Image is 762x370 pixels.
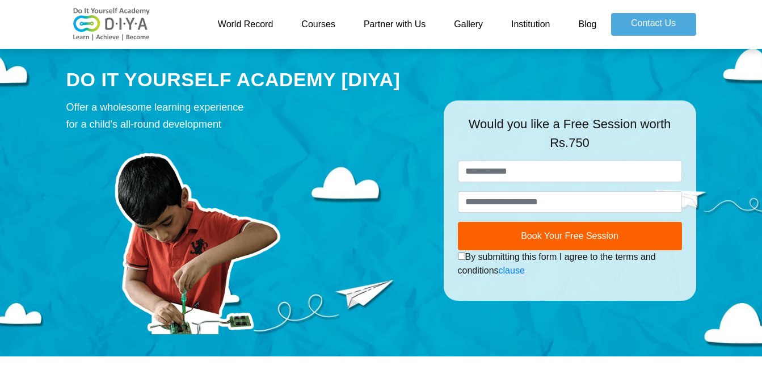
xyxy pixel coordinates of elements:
a: World Record [204,13,288,36]
a: Blog [564,13,611,36]
div: By submitting this form I agree to the terms and conditions [458,250,682,277]
a: Gallery [440,13,497,36]
a: Courses [287,13,350,36]
a: Partner with Us [350,13,440,36]
div: Would you like a Free Session worth Rs.750 [458,115,682,161]
div: DO IT YOURSELF ACADEMY [DIYA] [66,66,427,94]
span: Book Your Free Session [521,231,618,241]
a: Institution [497,13,564,36]
img: course-prod.png [66,138,327,334]
button: Book Your Free Session [458,222,682,250]
a: clause [499,266,525,275]
a: Contact Us [611,13,696,36]
div: Offer a wholesome learning experience for a child's all-round development [66,99,427,133]
img: logo-v2.png [66,7,157,41]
